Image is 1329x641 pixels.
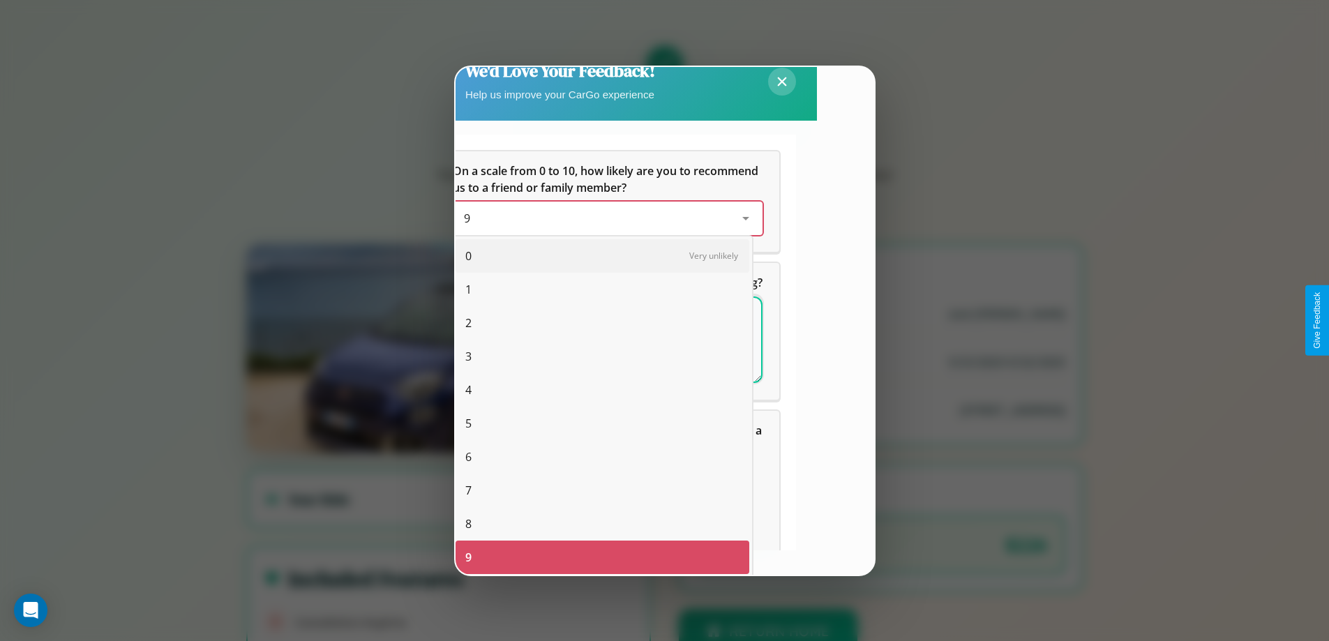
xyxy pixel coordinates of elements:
[436,151,779,252] div: On a scale from 0 to 10, how likely are you to recommend us to a friend or family member?
[456,474,749,507] div: 7
[456,340,749,373] div: 3
[453,163,763,196] h5: On a scale from 0 to 10, how likely are you to recommend us to a friend or family member?
[689,250,738,262] span: Very unlikely
[456,440,749,474] div: 6
[465,315,472,331] span: 2
[465,415,472,432] span: 5
[465,515,472,532] span: 8
[465,281,472,298] span: 1
[453,275,763,290] span: What can we do to make your experience more satisfying?
[456,574,749,608] div: 10
[1312,292,1322,349] div: Give Feedback
[453,163,761,195] span: On a scale from 0 to 10, how likely are you to recommend us to a friend or family member?
[465,382,472,398] span: 4
[456,239,749,273] div: 0
[465,448,472,465] span: 6
[465,549,472,566] span: 9
[456,507,749,541] div: 8
[456,306,749,340] div: 2
[456,373,749,407] div: 4
[465,482,472,499] span: 7
[456,407,749,440] div: 5
[465,85,655,104] p: Help us improve your CarGo experience
[14,594,47,627] div: Open Intercom Messenger
[465,248,472,264] span: 0
[456,541,749,574] div: 9
[453,202,763,235] div: On a scale from 0 to 10, how likely are you to recommend us to a friend or family member?
[465,348,472,365] span: 3
[465,59,655,82] h2: We'd Love Your Feedback!
[456,273,749,306] div: 1
[453,423,765,455] span: Which of the following features do you value the most in a vehicle?
[464,211,470,226] span: 9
